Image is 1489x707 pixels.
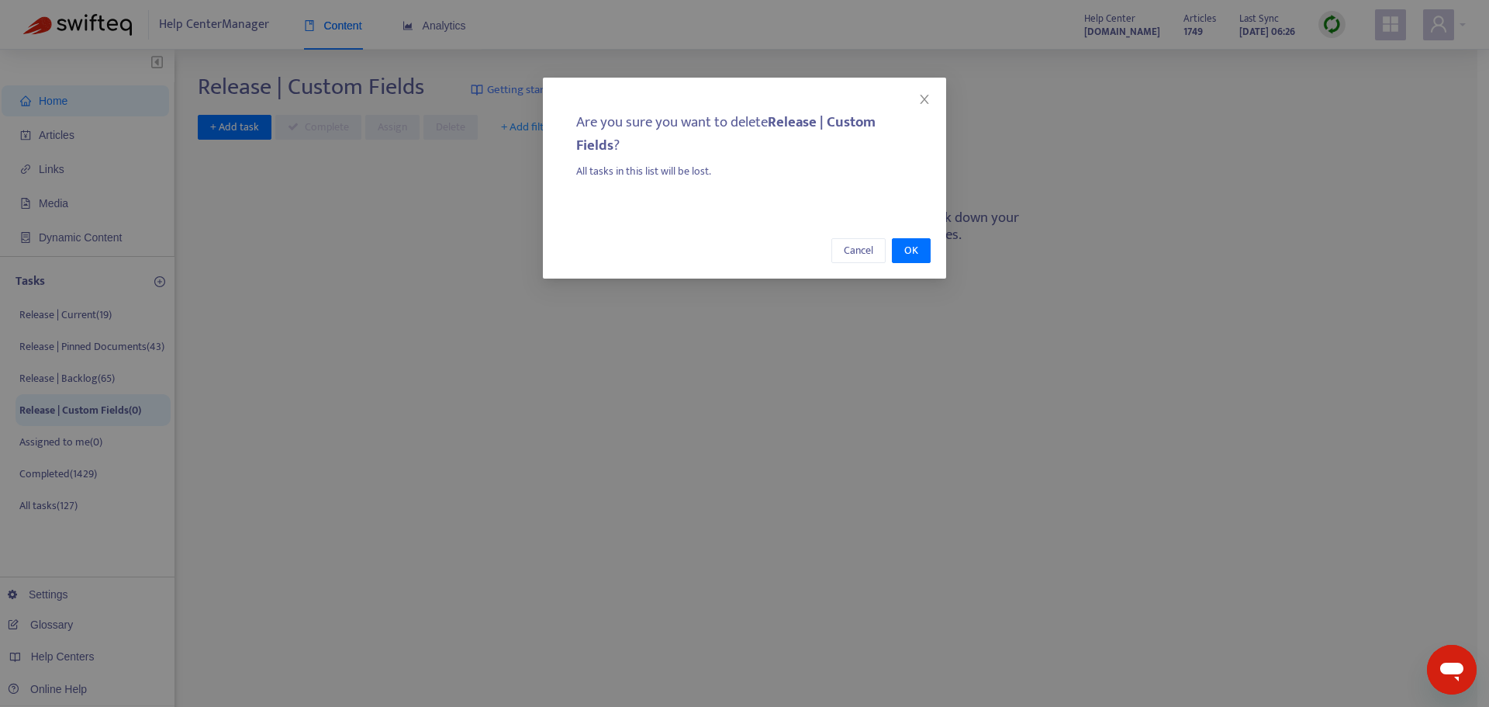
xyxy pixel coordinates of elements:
[576,110,876,158] strong: Release | Custom Fields
[831,238,886,263] button: Cancel
[576,162,711,180] span: All tasks in this list will be lost.
[576,111,914,158] h5: Are you sure you want to delete ?
[892,238,931,263] button: OK
[918,93,931,106] span: close
[1427,645,1477,695] iframe: Button to launch messaging window
[916,91,933,108] button: Close
[904,242,918,259] span: OK
[844,242,873,259] span: Cancel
